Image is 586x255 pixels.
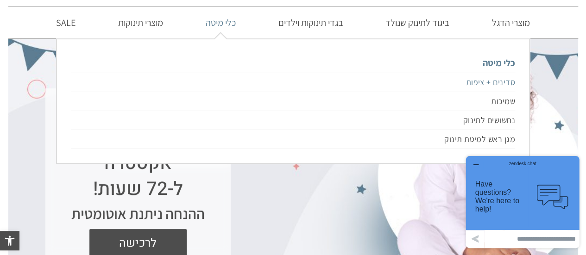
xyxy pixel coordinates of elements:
a: נחשושים לתינוק [71,111,515,130]
a: מגן ראש למיטת תינוק [71,130,515,149]
a: SALE [42,7,89,38]
div: ההנחה ניתנת אוטומטית [64,202,212,224]
a: בגדי תינוקות וילדים [264,7,357,38]
a: ביגוד לתינוק שנולד [372,7,463,38]
a: שמיכות [71,92,515,111]
a: כלי מיטה [71,53,515,73]
a: סדינים + ציפות [71,73,515,92]
a: מוצרי הדגל [478,7,544,38]
iframe: פותח יישומון שאפשר לשוחח בו בצ'אט עם אחד הנציגים שלנו [462,152,583,252]
a: מוצרי תינוקות [104,7,177,38]
a: כלי מיטה [192,7,250,38]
